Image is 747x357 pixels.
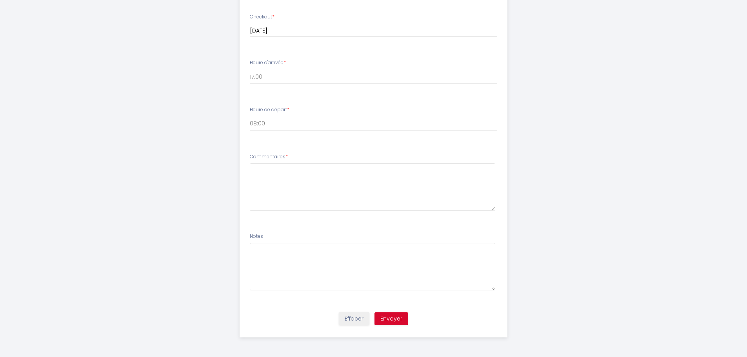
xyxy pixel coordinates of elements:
label: Heure d'arrivée [250,59,286,67]
label: Checkout [250,13,274,21]
button: Envoyer [374,312,408,326]
button: Effacer [339,312,369,326]
label: Notes [250,233,263,240]
label: Heure de départ [250,106,289,114]
label: Commentaires [250,153,288,161]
